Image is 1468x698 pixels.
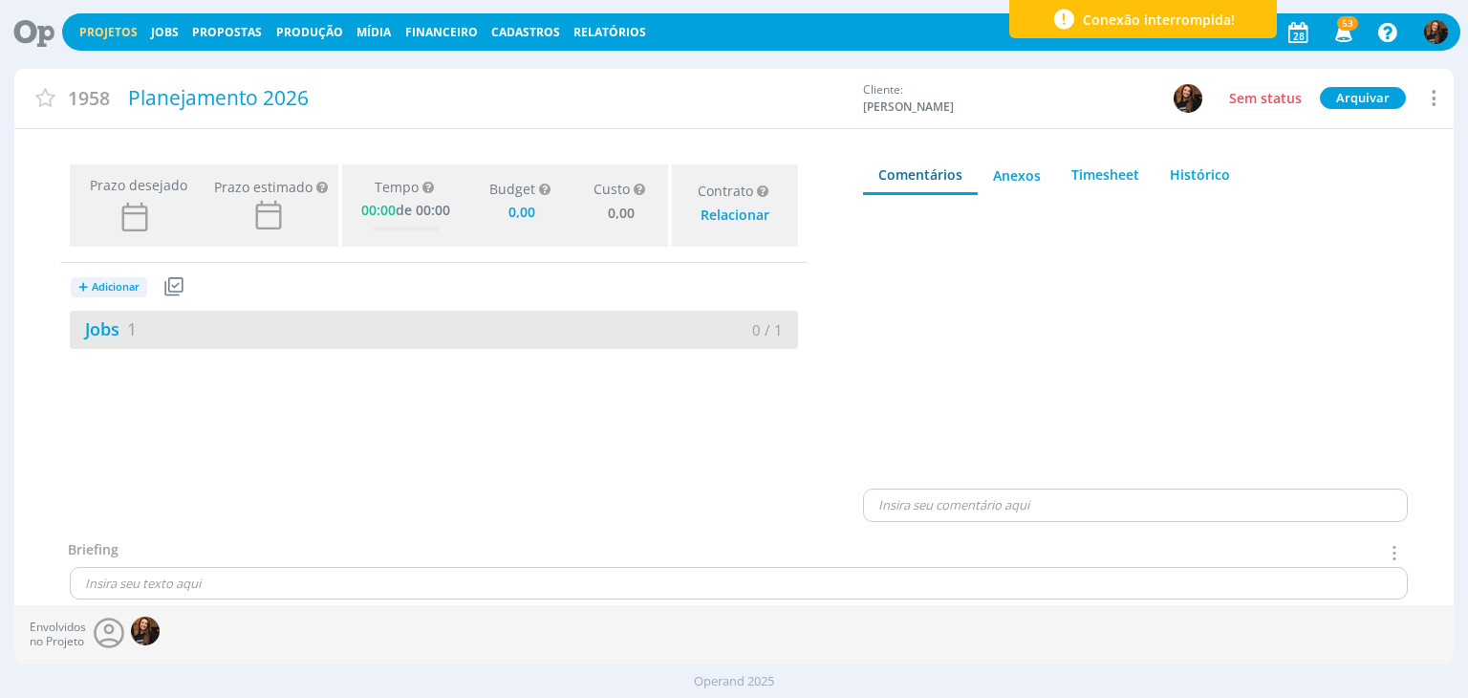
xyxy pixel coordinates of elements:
span: Tempo [375,180,419,196]
button: T [1423,15,1449,49]
button: Mídia [351,25,397,40]
span: Prazo desejado [82,175,187,195]
a: Mídia [356,24,391,40]
span: 00:00 [361,201,396,219]
button: Arquivar [1320,87,1406,109]
span: Propostas [192,24,262,40]
span: Envolvidos no Projeto [30,621,86,648]
span: Adicionar [92,281,140,294]
div: Custo [594,182,649,198]
span: Cadastros [491,24,560,40]
span: Conexão interrompida! [1083,10,1235,30]
div: Cliente: [863,81,1203,116]
button: Propostas [186,25,268,40]
button: Cadastros [486,25,566,40]
a: Relatórios [573,24,646,40]
div: 0,00 [600,198,642,226]
button: Relatórios [568,25,652,40]
span: 1958 [68,84,110,112]
button: Jobs [145,25,184,40]
span: 1 [127,317,137,340]
a: Produção [276,24,343,40]
a: Projetos [79,24,138,40]
button: Projetos [74,25,143,40]
button: +Adicionar [71,277,147,297]
button: +Adicionar [70,271,160,304]
img: T [131,617,160,645]
span: [PERSON_NAME] [863,98,1006,116]
a: Jobs [70,317,137,340]
span: + [78,277,88,297]
a: Financeiro [405,24,478,40]
div: Contrato [698,184,772,200]
a: Jobs [151,24,179,40]
div: Anexos [993,165,1041,185]
button: Financeiro [399,25,484,40]
div: Prazo estimado [214,177,313,197]
a: Timesheet [1056,157,1155,192]
button: Sem status [1224,87,1306,110]
img: T [1424,20,1448,44]
div: Briefing [68,539,119,567]
div: Relacionar [701,207,769,224]
button: Produção [270,25,349,40]
div: Budget [489,182,554,198]
a: Histórico [1155,157,1245,192]
img: T [1174,84,1202,113]
span: 0 / 1 [752,320,783,339]
button: T [1173,83,1203,114]
div: Planejamento 2026 [121,76,854,120]
div: de 00:00 [361,199,450,219]
span: Sem status [1229,89,1302,107]
a: Jobs10 / 1 [70,311,798,349]
a: Comentários [863,157,978,195]
span: 53 [1337,16,1358,31]
button: 53 [1323,15,1362,50]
